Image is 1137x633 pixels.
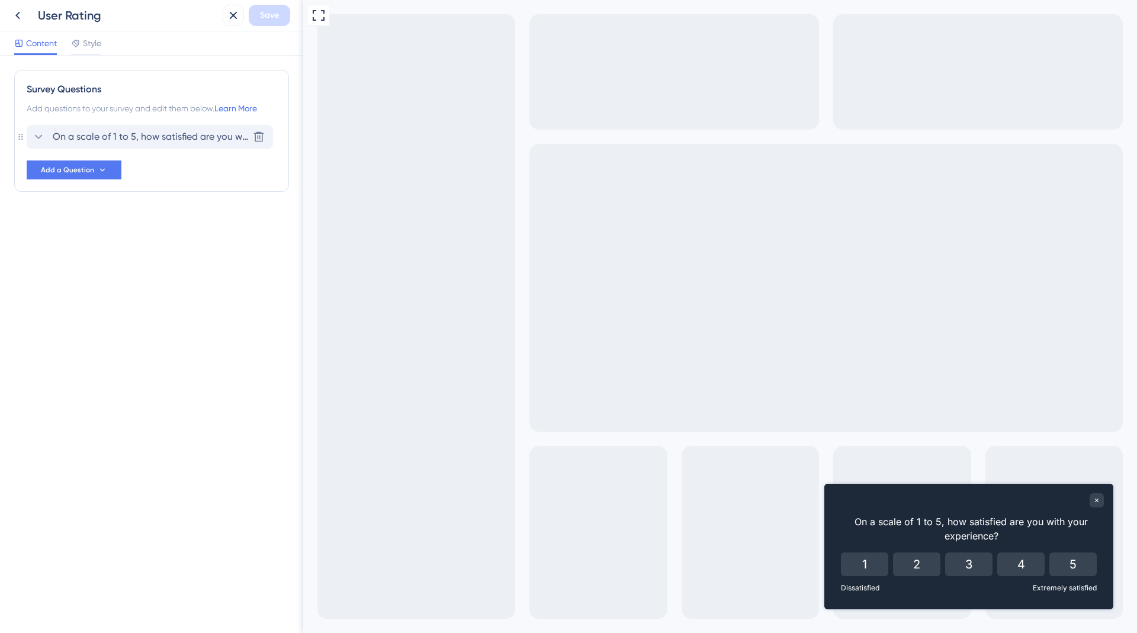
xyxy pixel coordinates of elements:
[521,484,810,609] iframe: UserGuiding Survey
[26,36,57,50] span: Content
[27,160,121,179] button: Add a Question
[249,5,290,26] button: Save
[260,8,279,23] span: Save
[41,165,94,175] span: Add a Question
[38,7,218,24] div: User Rating
[27,101,277,115] div: Add questions to your survey and edit them below.
[214,104,257,113] a: Learn More
[53,130,248,144] span: On a scale of 1 to 5, how satisfied are you with your experience?
[27,82,277,97] div: Survey Questions
[83,36,101,50] span: Style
